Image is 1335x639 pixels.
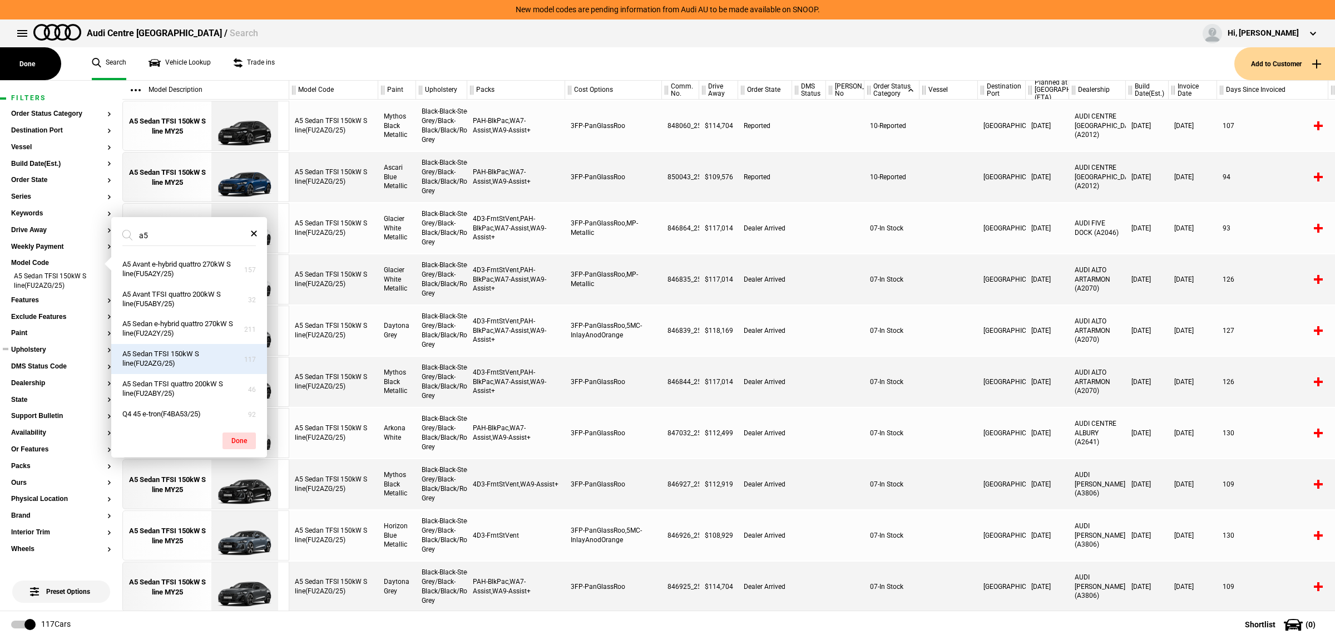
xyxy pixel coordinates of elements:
[1026,81,1069,100] div: Planned at [GEOGRAPHIC_DATA] (ETA)
[1026,152,1069,202] div: [DATE]
[11,363,111,380] section: DMS Status Code
[978,562,1026,612] div: [GEOGRAPHIC_DATA]
[11,512,111,529] section: Brand
[1069,408,1126,458] div: AUDI CENTRE ALBURY (A2641)
[1169,459,1217,509] div: [DATE]
[864,459,919,509] div: 07-In Stock
[128,475,206,495] div: A5 Sedan TFSI 150kW S line MY25
[222,432,256,449] button: Done
[565,510,662,561] div: 3FP-PanGlassRoo,5MC-InlayAnodOrange
[1026,408,1069,458] div: [DATE]
[289,152,378,202] div: A5 Sedan TFSI 150kW S line(FU2AZG/25)
[1069,459,1126,509] div: AUDI [PERSON_NAME] (A3806)
[738,408,792,458] div: Dealer Arrived
[699,203,738,253] div: $117,014
[467,459,565,509] div: 4D3-FrntStVent,WA9-Assist+
[978,408,1026,458] div: [GEOGRAPHIC_DATA]
[206,101,283,151] img: Audi_FU2AZG_25_FW_0E0E_WA9_PAH_9VS_WA7_PYH_3FP_U43_(Nadin:_3FP_9VS_C84_PAH_PYH_SN8_U43_WA7_WA9)_e...
[1026,562,1069,612] div: [DATE]
[1026,203,1069,253] div: [DATE]
[289,357,378,407] div: A5 Sedan TFSI 150kW S line(FU2AZG/25)
[416,101,467,151] div: Black-Black-Steel Grey/Black-Black/Black/Rock Grey
[864,203,919,253] div: 07-In Stock
[11,429,111,446] section: Availability
[1026,510,1069,561] div: [DATE]
[206,460,283,510] img: Audi_FU2AZG_25_FW_0E0E_WA9_9VS_4D3_PYH_3FP_(Nadin:_3FP_4D3_9VS_C84_PYH_SN8_WA9)_ext.png
[699,510,738,561] div: $108,929
[662,510,699,561] div: 846926_25
[289,408,378,458] div: A5 Sedan TFSI 150kW S line(FU2AZG/25)
[1169,81,1217,100] div: Invoice Date
[11,330,111,337] button: Paint
[1217,254,1328,304] div: 126
[792,81,825,100] div: DMS Status
[1126,152,1169,202] div: [DATE]
[467,254,565,304] div: 4D3-FrntStVent,PAH-BlkPac,WA7-Assist,WA9-Assist+
[378,459,416,509] div: Mythos Black Metallic
[416,459,467,509] div: Black-Black-Steel Grey/Black-Black/Black/Rock Grey
[289,510,378,561] div: A5 Sedan TFSI 150kW S line(FU2AZG/25)
[416,152,467,202] div: Black-Black-Steel Grey/Black-Black/Black/Rock Grey
[11,495,111,503] button: Physical Location
[864,408,919,458] div: 07-In Stock
[565,152,662,202] div: 3FP-PanGlassRoo
[738,357,792,407] div: Dealer Arrived
[11,529,111,545] section: Interior Trim
[565,408,662,458] div: 3FP-PanGlassRoo
[11,412,111,429] section: Support Bulletin
[1169,152,1217,202] div: [DATE]
[416,306,467,356] div: Black-Black-Steel Grey/Black-Black/Black/Rock Grey
[128,168,206,188] div: A5 Sedan TFSI 150kW S line MY25
[11,346,111,363] section: Upholstery
[467,81,565,100] div: Packs
[467,306,565,356] div: 4D3-FrntStVent,PAH-BlkPac,WA7-Assist,WA9-Assist+
[1217,306,1328,356] div: 127
[699,408,738,458] div: $112,499
[111,404,267,425] button: Q4 45 e-tron(F4BA53/25)
[662,562,699,612] div: 846925_25
[1169,357,1217,407] div: [DATE]
[978,101,1026,151] div: [GEOGRAPHIC_DATA]
[128,511,206,561] a: A5 Sedan TFSI 150kW S line MY25
[1217,510,1328,561] div: 130
[1069,254,1126,304] div: AUDI ALTO ARTARMON (A2070)
[1026,101,1069,151] div: [DATE]
[699,562,738,612] div: $114,704
[41,619,71,630] div: 117 Cars
[122,225,243,245] input: Search
[378,510,416,561] div: Horizon Blue Metallic
[738,306,792,356] div: Dealer Arrived
[11,396,111,413] section: State
[1217,459,1328,509] div: 109
[87,27,258,40] div: Audi Centre [GEOGRAPHIC_DATA] /
[11,512,111,520] button: Brand
[738,101,792,151] div: Reported
[467,408,565,458] div: PAH-BlkPac,WA7-Assist,WA9-Assist+
[1169,203,1217,253] div: [DATE]
[1234,47,1335,80] button: Add to Customer
[206,153,283,203] img: Audi_FU2AZG_25_FW_9W9W_WA9_PAH_9VS_WA7_PYH_3FP_U43_(Nadin:_3FP_9VS_C85_PAH_PYH_SN8_U43_WA7_WA9)_e...
[206,562,283,612] img: Audi_FU2AZG_25_FW_6Y6Y_WA9_PAH_9VS_WA7_PYH_3FP_U43_(Nadin:_3FP_9VS_C84_PAH_PYH_SN8_U43_WA7_WA9)_e...
[11,193,111,210] section: Series
[864,306,919,356] div: 07-In Stock
[11,463,111,479] section: Packs
[1069,357,1126,407] div: AUDI ALTO ARTARMON (A2070)
[662,254,699,304] div: 846835_25
[1126,81,1168,100] div: Build Date(Est.)
[11,412,111,420] button: Support Bulletin
[11,259,111,267] button: Model Code
[416,254,467,304] div: Black-Black-Steel Grey/Black-Black/Black/Rock Grey
[565,306,662,356] div: 3FP-PanGlassRoo,5MC-InlayAnodOrange
[206,511,283,561] img: Audi_FU2AZG_25_FW_H3H3_5MC_4D3_3FP_(Nadin:_3FP_4D3_5MC_C84_SN8)_ext.png
[1026,254,1069,304] div: [DATE]
[467,152,565,202] div: PAH-BlkPac,WA7-Assist,WA9-Assist+
[1026,306,1069,356] div: [DATE]
[738,459,792,509] div: Dealer Arrived
[128,116,206,136] div: A5 Sedan TFSI 150kW S line MY25
[826,81,864,100] div: [PERSON_NAME] No
[128,460,206,510] a: A5 Sedan TFSI 150kW S line MY25
[11,127,111,135] button: Destination Port
[11,380,111,387] button: Dealership
[1126,101,1169,151] div: [DATE]
[11,479,111,496] section: Ours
